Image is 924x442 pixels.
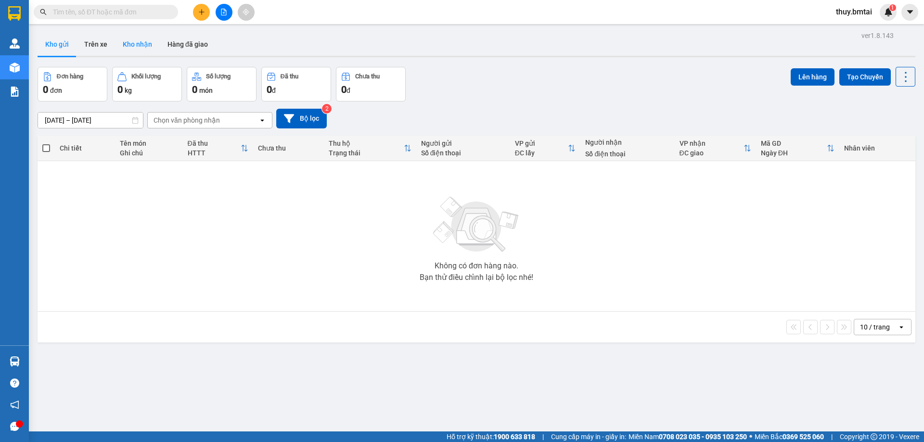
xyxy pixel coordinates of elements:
[77,33,115,56] button: Trên xe
[115,33,160,56] button: Kho nhận
[154,115,220,125] div: Chọn văn phòng nhận
[188,149,241,157] div: HTTT
[276,109,327,128] button: Bộ lọc
[38,113,143,128] input: Select a date range.
[10,379,19,388] span: question-circle
[680,139,744,147] div: VP nhận
[428,191,525,258] img: svg+xml;base64,PHN2ZyBjbGFzcz0ibGlzdC1wbHVnX19zdmciIHhtbG5zPSJodHRwOi8vd3d3LnczLm9yZy8yMDAwL3N2Zy...
[120,139,178,147] div: Tên món
[675,136,756,161] th: Toggle SortBy
[421,149,505,157] div: Số điện thoại
[160,33,216,56] button: Hàng đã giao
[187,67,257,101] button: Số lượng0món
[10,38,20,49] img: warehouse-icon
[447,431,535,442] span: Hỗ trợ kỹ thuật:
[749,435,752,439] span: ⚪️
[329,139,404,147] div: Thu hộ
[329,149,404,157] div: Trạng thái
[261,67,331,101] button: Đã thu0đ
[884,8,893,16] img: icon-new-feature
[756,136,839,161] th: Toggle SortBy
[183,136,254,161] th: Toggle SortBy
[38,67,107,101] button: Đơn hàng0đơn
[515,149,568,157] div: ĐC lấy
[199,87,213,94] span: món
[8,6,21,21] img: logo-vxr
[515,139,568,147] div: VP gửi
[324,136,416,161] th: Toggle SortBy
[50,87,62,94] span: đơn
[435,262,518,270] div: Không có đơn hàng nào.
[755,431,824,442] span: Miền Bắc
[831,431,833,442] span: |
[791,68,834,86] button: Lên hàng
[258,116,266,124] svg: open
[131,73,161,80] div: Khối lượng
[783,433,824,441] strong: 0369 525 060
[336,67,406,101] button: Chưa thu0đ
[871,433,877,440] span: copyright
[10,356,20,366] img: warehouse-icon
[10,400,19,409] span: notification
[889,4,896,11] sup: 1
[43,84,48,95] span: 0
[10,422,19,431] span: message
[40,9,47,15] span: search
[585,139,669,146] div: Người nhận
[680,149,744,157] div: ĐC giao
[206,73,231,80] div: Số lượng
[839,68,891,86] button: Tạo Chuyến
[346,87,350,94] span: đ
[341,84,346,95] span: 0
[112,67,182,101] button: Khối lượng0kg
[281,73,298,80] div: Đã thu
[57,73,83,80] div: Đơn hàng
[542,431,544,442] span: |
[906,8,914,16] span: caret-down
[220,9,227,15] span: file-add
[761,139,827,147] div: Mã GD
[238,4,255,21] button: aim
[901,4,918,21] button: caret-down
[198,9,205,15] span: plus
[420,274,533,281] div: Bạn thử điều chỉnh lại bộ lọc nhé!
[629,431,747,442] span: Miền Nam
[258,144,319,152] div: Chưa thu
[844,144,911,152] div: Nhân viên
[860,322,890,332] div: 10 / trang
[192,84,197,95] span: 0
[355,73,380,80] div: Chưa thu
[861,30,894,41] div: ver 1.8.143
[193,4,210,21] button: plus
[421,139,505,147] div: Người gửi
[60,144,110,152] div: Chi tiết
[891,4,894,11] span: 1
[659,433,747,441] strong: 0708 023 035 - 0935 103 250
[322,104,332,114] sup: 2
[243,9,249,15] span: aim
[10,63,20,73] img: warehouse-icon
[53,7,167,17] input: Tìm tên, số ĐT hoặc mã đơn
[267,84,272,95] span: 0
[10,87,20,97] img: solution-icon
[585,150,669,158] div: Số điện thoại
[828,6,880,18] span: thuy.bmtai
[188,139,241,147] div: Đã thu
[494,433,535,441] strong: 1900 633 818
[272,87,276,94] span: đ
[120,149,178,157] div: Ghi chú
[38,33,77,56] button: Kho gửi
[125,87,132,94] span: kg
[510,136,581,161] th: Toggle SortBy
[898,323,905,331] svg: open
[551,431,626,442] span: Cung cấp máy in - giấy in:
[117,84,123,95] span: 0
[761,149,827,157] div: Ngày ĐH
[216,4,232,21] button: file-add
